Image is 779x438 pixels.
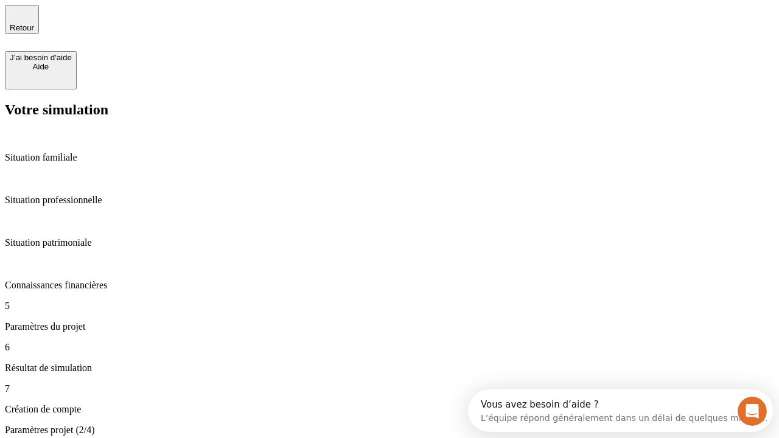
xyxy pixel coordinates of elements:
[738,397,767,426] iframe: Intercom live chat
[5,237,774,248] p: Situation patrimoniale
[5,195,774,206] p: Situation professionnelle
[13,10,299,20] div: Vous avez besoin d’aide ?
[5,404,774,415] p: Création de compte
[5,152,774,163] p: Situation familiale
[5,102,774,118] h2: Votre simulation
[468,389,773,432] iframe: Intercom live chat discovery launcher
[10,53,72,62] div: J’ai besoin d'aide
[5,301,774,311] p: 5
[5,51,77,89] button: J’ai besoin d'aideAide
[10,23,34,32] span: Retour
[5,342,774,353] p: 6
[10,62,72,71] div: Aide
[5,5,335,38] div: Ouvrir le Messenger Intercom
[13,20,299,33] div: L’équipe répond généralement dans un délai de quelques minutes.
[5,363,774,374] p: Résultat de simulation
[5,321,774,332] p: Paramètres du projet
[5,280,774,291] p: Connaissances financières
[5,425,774,436] p: Paramètres projet (2/4)
[5,383,774,394] p: 7
[5,5,39,34] button: Retour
